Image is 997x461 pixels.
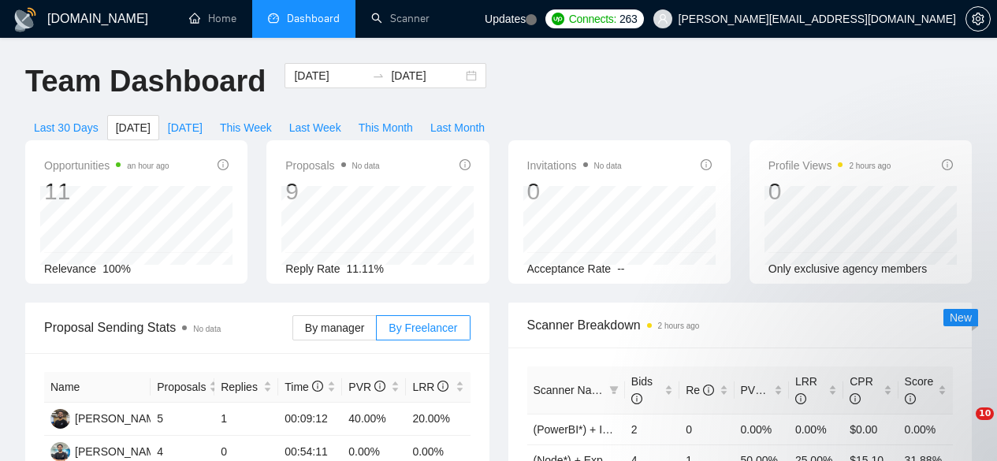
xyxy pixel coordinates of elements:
span: 100% [102,262,131,275]
td: 20.00% [406,403,470,436]
span: By Freelancer [389,322,457,334]
td: 00:09:12 [278,403,342,436]
span: dashboard [268,13,279,24]
span: PVR [348,381,385,393]
span: Bids [631,375,653,405]
span: LRR [412,381,448,393]
span: Re [686,384,714,396]
span: Scanner Name [534,384,607,396]
img: upwork-logo.png [552,13,564,25]
span: to [372,69,385,82]
span: info-circle [701,159,712,170]
span: Opportunities [44,156,169,175]
span: filter [606,378,622,402]
span: Scanner Breakdown [527,315,954,335]
th: Proposals [151,372,214,403]
h1: Team Dashboard [25,63,266,100]
button: [DATE] [159,115,211,140]
span: 263 [619,10,637,28]
span: 11.11% [347,262,384,275]
span: Updates [485,13,526,25]
div: 0 [527,177,622,206]
span: No data [193,325,221,333]
span: Replies [221,378,260,396]
span: Dashboard [287,12,340,25]
td: 5 [151,403,214,436]
iframe: Intercom live chat [943,407,981,445]
div: 9 [285,177,379,206]
input: End date [391,67,463,84]
span: filter [609,385,619,395]
span: [DATE] [168,119,203,136]
span: Last 30 Days [34,119,99,136]
span: Reply Rate [285,262,340,275]
th: Replies [214,372,278,403]
span: Acceptance Rate [527,262,612,275]
td: $0.00 [843,414,898,444]
button: [DATE] [107,115,159,140]
span: Profile Views [768,156,891,175]
div: 11 [44,177,169,206]
span: Last Week [289,119,341,136]
button: Last Month [422,115,493,140]
button: setting [965,6,991,32]
a: TS[PERSON_NAME] [50,444,166,457]
a: setting [965,13,991,25]
button: This Week [211,115,281,140]
span: info-circle [437,381,448,392]
span: Only exclusive agency members [768,262,928,275]
span: Invitations [527,156,622,175]
td: 0.00% [735,414,789,444]
span: This Month [359,119,413,136]
span: info-circle [374,381,385,392]
span: Proposals [285,156,379,175]
span: info-circle [631,393,642,404]
span: -- [617,262,624,275]
span: setting [966,13,990,25]
td: 0.00% [789,414,843,444]
time: 2 hours ago [849,162,891,170]
td: 1 [214,403,278,436]
span: Time [285,381,322,393]
span: info-circle [218,159,229,170]
span: This Week [220,119,272,136]
time: an hour ago [127,162,169,170]
span: No data [594,162,622,170]
span: Last Month [430,119,485,136]
a: homeHome [189,12,236,25]
span: Connects: [569,10,616,28]
td: 2 [625,414,679,444]
button: This Month [350,115,422,140]
td: 0 [679,414,734,444]
span: No data [352,162,380,170]
div: [PERSON_NAME] [75,410,166,427]
span: Proposal Sending Stats [44,318,292,337]
td: 0.00% [898,414,953,444]
time: 2 hours ago [658,322,700,330]
span: info-circle [312,381,323,392]
span: By manager [305,322,364,334]
span: [DATE] [116,119,151,136]
div: 0 [768,177,891,206]
button: Last Week [281,115,350,140]
span: info-circle [942,159,953,170]
td: 40.00% [342,403,406,436]
span: Proposals [157,378,206,396]
input: Start date [294,67,366,84]
div: [PERSON_NAME] [75,443,166,460]
span: info-circle [459,159,471,170]
a: (PowerBI*) + Intermediate [534,423,660,436]
span: 10 [976,407,994,420]
span: Relevance [44,262,96,275]
span: user [657,13,668,24]
img: logo [13,7,38,32]
button: Last 30 Days [25,115,107,140]
th: Name [44,372,151,403]
img: MJ [50,409,70,429]
a: searchScanner [371,12,430,25]
a: MJ[PERSON_NAME] [50,411,166,424]
span: swap-right [372,69,385,82]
